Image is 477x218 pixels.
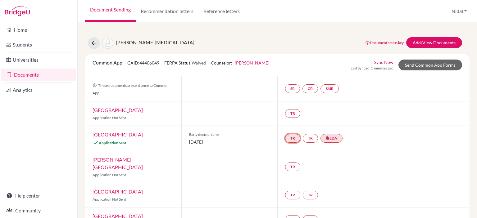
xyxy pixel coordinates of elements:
span: Last Synced: 5 minutes ago [351,65,393,71]
a: Documents [1,69,76,81]
a: Universities [1,54,76,66]
span: Application Not Sent [93,172,126,177]
a: Add/View Documents [406,37,462,48]
span: Application Sent [99,140,126,145]
a: SR [285,84,300,93]
button: Nidal [449,5,470,17]
span: Application Not Sent [93,115,126,120]
a: [GEOGRAPHIC_DATA] [93,189,143,194]
span: These documents are sent once to Common App [93,83,169,95]
a: Analytics [1,84,76,96]
a: [GEOGRAPHIC_DATA] [93,107,143,113]
a: TR [285,191,300,199]
a: Document status key [365,40,404,45]
span: [DATE] [189,139,270,145]
a: CR [302,84,318,93]
a: TR [303,134,318,143]
a: Sync Now [374,59,393,65]
span: Application Not Sent [93,197,126,202]
a: TR [285,162,300,171]
span: CAID: 44406049 [127,60,159,65]
span: [PERSON_NAME][MEDICAL_DATA] [116,39,194,45]
a: TR [303,191,318,199]
span: FERPA Status: [164,60,206,65]
img: Bridge-U [5,6,30,16]
a: Send Common App Forms [398,60,462,70]
span: Common App [93,60,122,65]
i: insert_drive_file [326,136,329,140]
a: Community [1,204,76,217]
a: TR [285,109,300,118]
a: [PERSON_NAME] [235,60,269,65]
a: insert_drive_fileEDA [320,134,343,143]
a: [PERSON_NAME][GEOGRAPHIC_DATA] [93,157,143,170]
span: Early decision one [189,132,270,137]
span: Waived [192,60,206,65]
span: Counselor: [211,60,269,65]
a: [GEOGRAPHIC_DATA] [93,131,143,137]
a: TR [285,134,300,143]
a: Students [1,38,76,51]
a: Home [1,24,76,36]
a: SMR [320,84,339,93]
a: Help center [1,189,76,202]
